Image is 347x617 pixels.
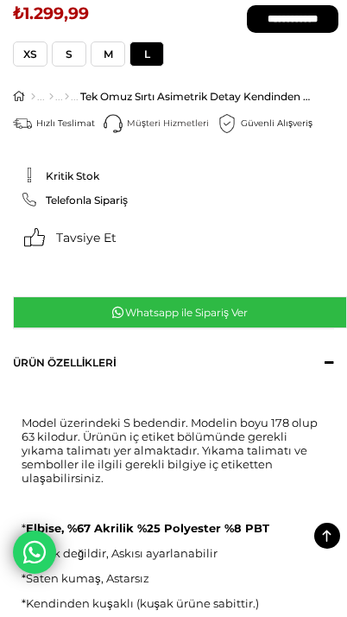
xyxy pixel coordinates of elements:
div: Müşteri Hizmetleri [127,118,218,130]
span: Telefonla Sipariş [46,194,128,207]
img: call-center.png [104,114,123,133]
a: Telefonla Sipariş [22,192,338,207]
b: Elbise, %67 Akrilik %25 Polyester %8 PBT [26,521,269,535]
span: ₺1.299,99 [13,5,89,22]
p: Model üzerindeki S bedendir. Modelin boyu 178 olup 63 kilodur. Ürünün iç etiket bölümünde gerekli... [22,416,325,485]
a: Kritik Stok [22,168,338,183]
span: M [91,41,125,67]
p: *Saten kumaş, Astarsız [22,571,325,585]
div: Hızlı Teslimat [36,118,104,130]
p: *Esnek değildir, Askısı ayarlanabilir [22,546,325,560]
span: L [129,41,164,67]
img: shipping.png [13,114,32,133]
span: S [52,41,86,67]
p: *Kendinden kuşaklı (kuşak ürüne sabittir.) [22,596,325,610]
span: Kritik Stok [46,169,99,182]
a: Ürün Özellikleri [13,329,334,396]
span: XS [13,41,47,67]
img: security.png [218,114,237,133]
span: Tavsiye Et [56,230,117,245]
div: Güvenli Alışveriş [241,118,321,130]
a: Whatsapp ile Sipariş Ver [13,296,347,328]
